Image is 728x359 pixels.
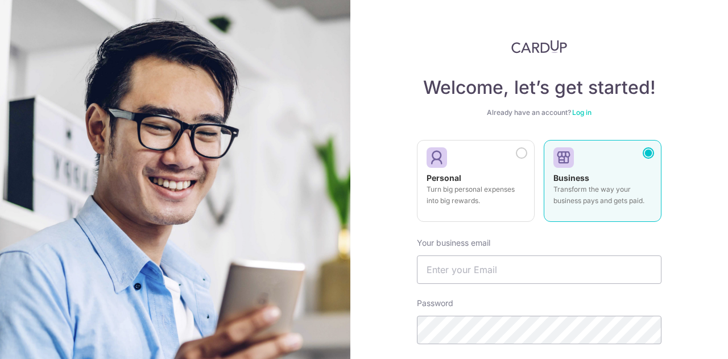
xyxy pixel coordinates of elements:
label: Your business email [417,237,490,249]
strong: Business [553,173,589,183]
label: Password [417,298,453,309]
p: Transform the way your business pays and gets paid. [553,184,652,207]
strong: Personal [427,173,461,183]
div: Already have an account? [417,108,661,117]
a: Log in [572,108,591,117]
a: Personal Turn big personal expenses into big rewards. [417,140,535,229]
img: CardUp Logo [511,40,567,53]
input: Enter your Email [417,255,661,284]
h4: Welcome, let’s get started! [417,76,661,99]
p: Turn big personal expenses into big rewards. [427,184,525,207]
a: Business Transform the way your business pays and gets paid. [544,140,661,229]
